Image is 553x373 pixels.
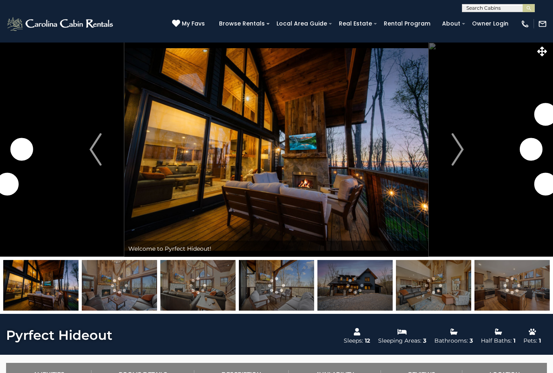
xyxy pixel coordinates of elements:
[82,260,157,311] img: 168503432
[272,17,331,30] a: Local Area Guide
[317,260,393,311] img: 168565473
[124,241,428,257] div: Welcome to Pyrfect Hideout!
[451,133,464,166] img: arrow
[538,19,547,28] img: mail-regular-white.png
[396,260,471,311] img: 168503433
[182,19,205,28] span: My Favs
[172,19,207,28] a: My Favs
[468,17,513,30] a: Owner Login
[239,260,314,311] img: 168503461
[474,260,550,311] img: 168503435
[89,133,102,166] img: arrow
[160,260,236,311] img: 168503453
[438,17,464,30] a: About
[380,17,434,30] a: Rental Program
[6,16,115,32] img: White-1-2.png
[3,260,79,311] img: 168565474
[67,42,124,257] button: Previous
[215,17,269,30] a: Browse Rentals
[335,17,376,30] a: Real Estate
[429,42,486,257] button: Next
[521,19,530,28] img: phone-regular-white.png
